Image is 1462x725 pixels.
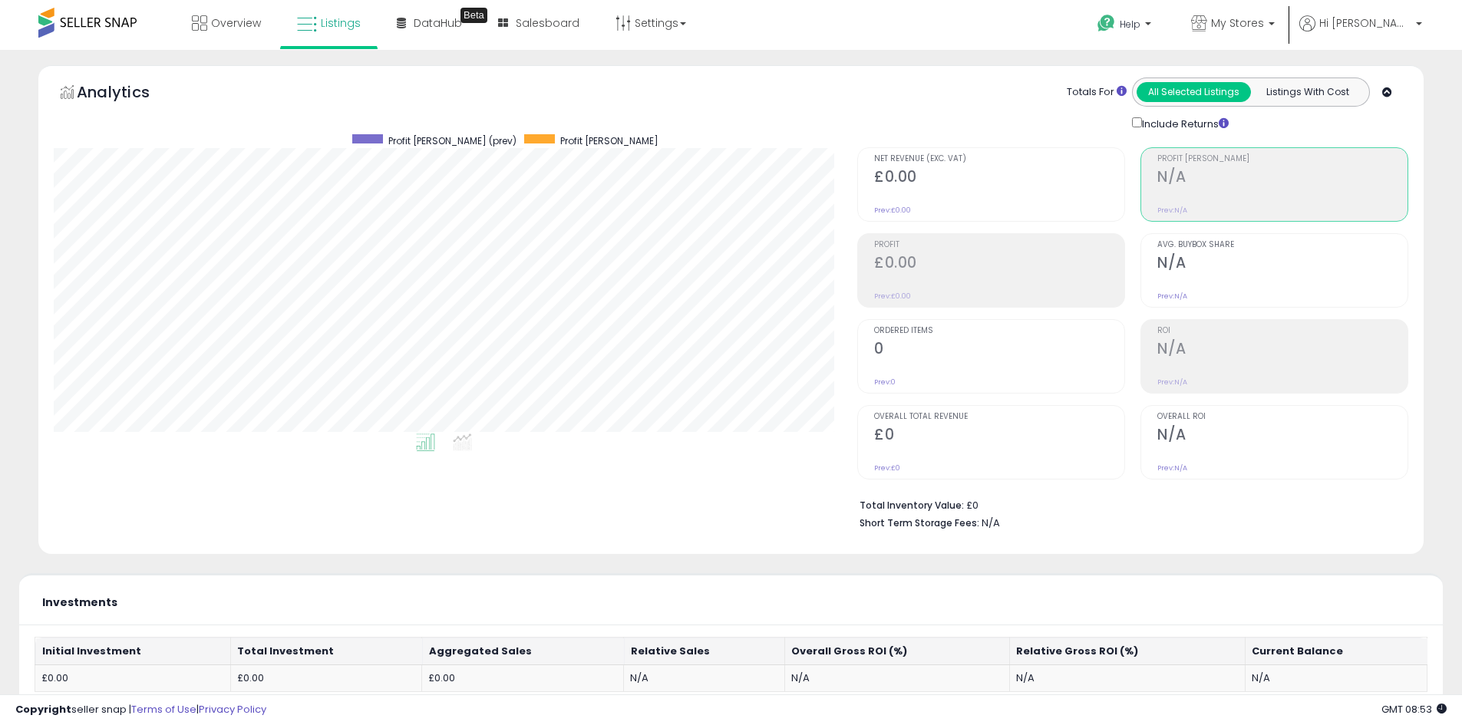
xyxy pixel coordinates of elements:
td: £0.00 [35,664,231,692]
small: Prev: £0.00 [874,292,911,301]
div: Include Returns [1120,114,1247,132]
i: Get Help [1097,14,1116,33]
span: Ordered Items [874,327,1124,335]
h2: N/A [1157,426,1408,447]
th: Current Balance [1245,638,1427,665]
span: Overview [211,15,261,31]
span: Avg. Buybox Share [1157,241,1408,249]
b: Short Term Storage Fees: [860,516,979,529]
button: All Selected Listings [1137,82,1251,102]
div: Tooltip anchor [460,8,487,23]
button: Listings With Cost [1250,82,1365,102]
span: Listings [321,15,361,31]
span: My Stores [1211,15,1264,31]
span: Hi [PERSON_NAME] [1319,15,1411,31]
td: N/A [624,664,784,692]
h2: 0 [874,340,1124,361]
span: 2025-09-17 08:53 GMT [1381,702,1447,717]
h2: £0.00 [874,168,1124,189]
small: Prev: £0.00 [874,206,911,215]
span: Overall ROI [1157,413,1408,421]
span: Net Revenue (Exc. VAT) [874,155,1124,163]
small: Prev: £0 [874,463,900,473]
div: Totals For [1067,85,1127,100]
a: Hi [PERSON_NAME] [1299,15,1422,50]
td: N/A [1245,664,1427,692]
h2: £0 [874,426,1124,447]
a: Terms of Use [131,702,196,717]
span: Profit [PERSON_NAME] [560,134,658,147]
td: £0.00 [422,664,624,692]
th: Relative Gross ROI (%) [1009,638,1245,665]
span: Overall Total Revenue [874,413,1124,421]
span: DataHub [414,15,462,31]
h2: N/A [1157,254,1408,275]
small: Prev: N/A [1157,292,1187,301]
b: Total Inventory Value: [860,499,964,512]
span: Salesboard [516,15,579,31]
th: Aggregated Sales [422,638,624,665]
th: Relative Sales [624,638,784,665]
h2: N/A [1157,168,1408,189]
td: £0.00 [230,664,421,692]
small: Prev: 0 [874,377,896,387]
span: Help [1120,18,1140,31]
small: Prev: N/A [1157,377,1187,387]
span: Profit [874,241,1124,249]
td: N/A [784,664,1009,692]
h5: Analytics [77,81,180,107]
a: Help [1085,2,1167,50]
a: Privacy Policy [199,702,266,717]
th: Total Investment [230,638,421,665]
td: N/A [1009,664,1245,692]
th: Initial Investment [35,638,231,665]
span: Profit [PERSON_NAME] (prev) [388,134,516,147]
small: Prev: N/A [1157,463,1187,473]
li: £0 [860,495,1397,513]
span: N/A [982,516,1000,530]
div: seller snap | | [15,703,266,717]
strong: Copyright [15,702,71,717]
span: Profit [PERSON_NAME] [1157,155,1408,163]
h5: Investments [42,597,117,608]
h2: £0.00 [874,254,1124,275]
small: Prev: N/A [1157,206,1187,215]
th: Overall Gross ROI (%) [784,638,1009,665]
span: ROI [1157,327,1408,335]
h2: N/A [1157,340,1408,361]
